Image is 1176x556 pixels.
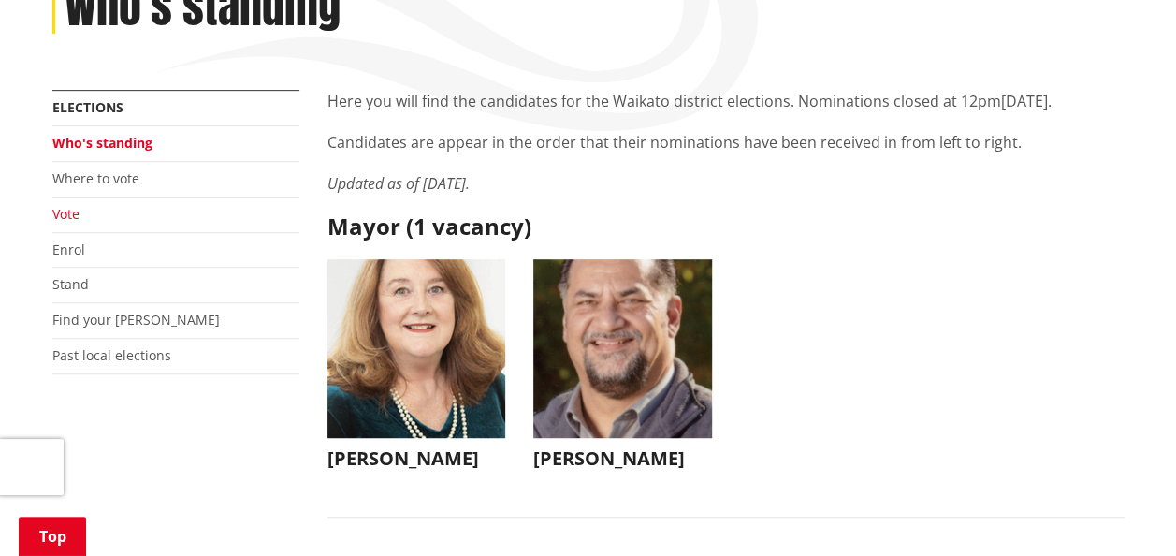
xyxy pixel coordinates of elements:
[533,447,712,470] h3: [PERSON_NAME]
[327,131,1125,154] p: Candidates are appear in the order that their nominations have been received in from left to right.
[52,346,171,364] a: Past local elections
[52,205,80,223] a: Vote
[327,173,470,194] em: Updated as of [DATE].
[327,447,506,470] h3: [PERSON_NAME]
[1090,477,1157,545] iframe: Messenger Launcher
[533,259,712,438] img: WO-M__BECH_A__EWN4j
[52,134,152,152] a: Who's standing
[52,98,123,116] a: Elections
[52,275,89,293] a: Stand
[327,90,1125,112] p: Here you will find the candidates for the Waikato district elections. Nominations closed at 12pm[...
[327,259,506,438] img: WO-M__CHURCH_J__UwGuY
[327,259,506,479] button: [PERSON_NAME]
[52,311,220,329] a: Find your [PERSON_NAME]
[533,259,712,479] button: [PERSON_NAME]
[52,169,139,187] a: Where to vote
[327,211,531,241] strong: Mayor (1 vacancy)
[52,241,85,258] a: Enrol
[19,517,86,556] a: Top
